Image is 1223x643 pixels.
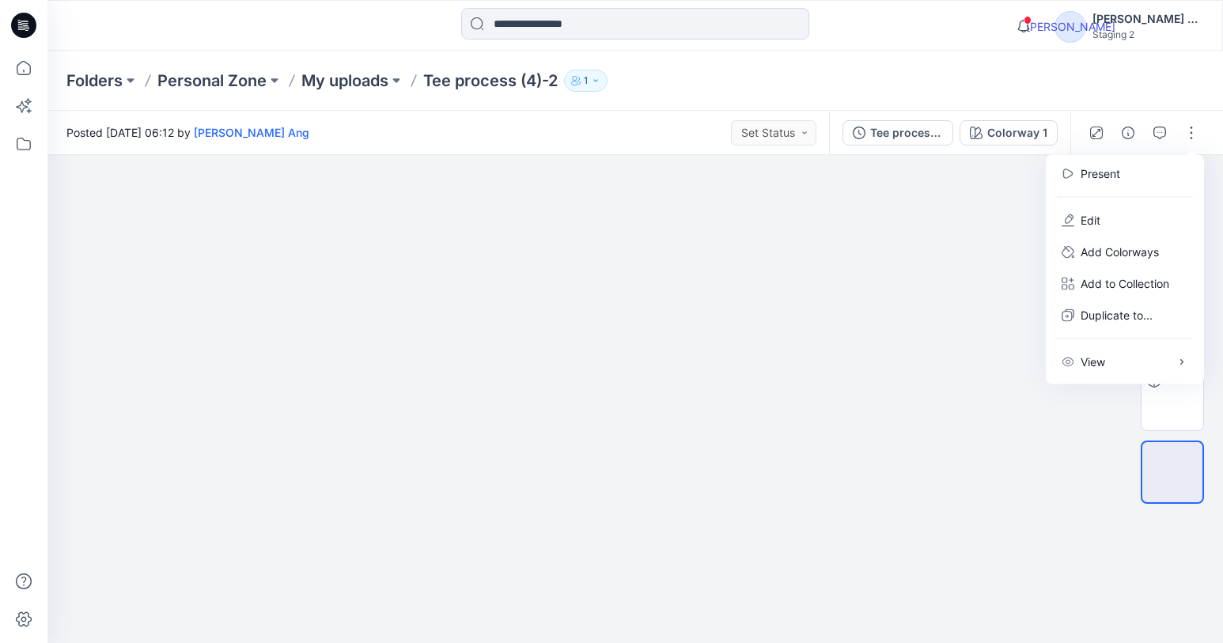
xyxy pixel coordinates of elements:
[1092,9,1203,28] div: [PERSON_NAME] Ang
[1115,120,1141,146] button: Details
[1081,243,1159,262] p: Add Colorways
[1081,353,1105,372] p: View
[1049,346,1201,381] button: View
[1092,28,1203,40] div: Staging 2
[1081,165,1120,183] a: Present
[1081,211,1100,230] a: Edit
[870,124,943,142] div: Tee process (4)-2
[301,70,388,92] a: My uploads
[157,70,267,92] a: Personal Zone
[1081,274,1169,293] p: Add to Collection
[66,70,123,92] a: Folders
[584,71,588,90] p: 1
[1055,11,1086,43] span: [PERSON_NAME]
[564,70,608,92] button: 1
[960,120,1058,146] button: Colorway 1
[741,123,795,142] p: Set Status
[66,124,309,141] span: Posted [DATE] 06:12 by
[194,126,309,139] a: [PERSON_NAME] Ang
[1052,268,1198,300] button: Add to Collection
[1081,306,1153,325] p: Duplicate to...
[1055,9,1203,41] button: [PERSON_NAME][PERSON_NAME] AngStaging 2
[423,70,558,92] p: Tee process (4)-2
[842,120,953,146] button: Tee process (4)-2
[987,124,1047,142] div: Colorway 1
